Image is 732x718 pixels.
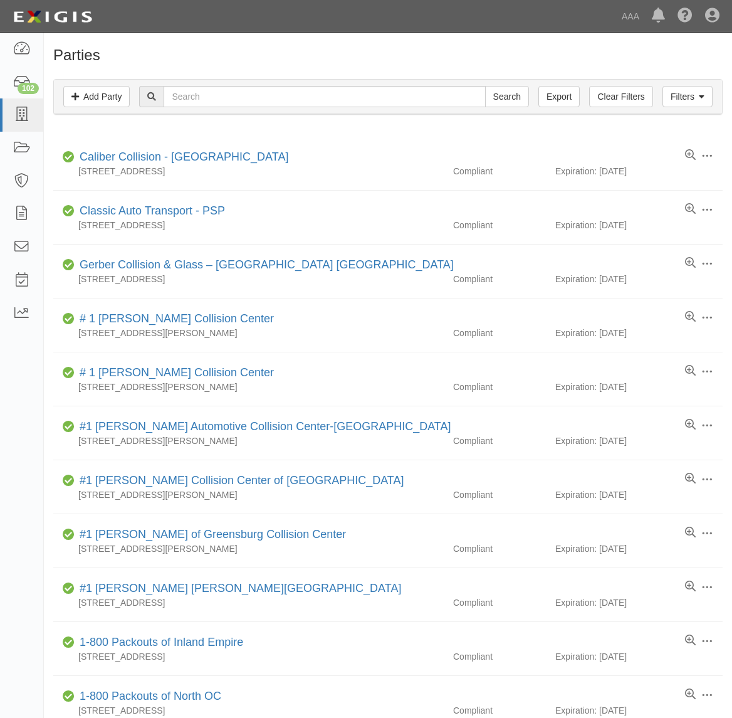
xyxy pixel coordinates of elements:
i: Compliant [63,207,75,216]
a: View results summary [685,689,696,701]
div: [STREET_ADDRESS] [53,596,444,609]
i: Compliant [63,153,75,162]
a: # 1 [PERSON_NAME] Collision Center [80,366,274,379]
div: Classic Auto Transport - PSP [75,203,225,219]
div: Expiration: [DATE] [555,219,723,231]
div: Compliant [444,381,555,393]
a: AAA [615,4,646,29]
div: [STREET_ADDRESS][PERSON_NAME] [53,542,444,555]
a: #1 [PERSON_NAME] [PERSON_NAME][GEOGRAPHIC_DATA] [80,582,401,594]
a: Export [538,86,580,107]
div: Expiration: [DATE] [555,650,723,663]
h1: Parties [53,47,723,63]
a: View results summary [685,419,696,431]
div: Compliant [444,219,555,231]
a: View results summary [685,473,696,485]
div: Gerber Collision & Glass – Houston Brighton [75,257,454,273]
a: View results summary [685,635,696,647]
div: # 1 Cochran Collision Center [75,365,274,381]
i: Help Center - Complianz [677,9,693,24]
a: View results summary [685,527,696,539]
div: # 1 Cochran Collision Center [75,311,274,327]
i: Compliant [63,261,75,270]
a: View results summary [685,365,696,377]
i: Compliant [63,315,75,324]
div: Expiration: [DATE] [555,704,723,717]
a: View results summary [685,257,696,270]
input: Search [164,86,485,107]
div: Expiration: [DATE] [555,488,723,501]
div: 102 [18,83,39,94]
a: Gerber Collision & Glass – [GEOGRAPHIC_DATA] [GEOGRAPHIC_DATA] [80,258,454,271]
div: Expiration: [DATE] [555,165,723,177]
a: # 1 [PERSON_NAME] Collision Center [80,312,274,325]
a: 1-800 Packouts of Inland Empire [80,636,243,648]
div: Compliant [444,542,555,555]
div: Expiration: [DATE] [555,435,723,447]
div: [STREET_ADDRESS] [53,219,444,231]
i: Compliant [63,584,75,593]
div: Expiration: [DATE] [555,596,723,609]
input: Search [485,86,529,107]
div: [STREET_ADDRESS] [53,273,444,285]
i: Compliant [63,477,75,485]
div: [STREET_ADDRESS][PERSON_NAME] [53,327,444,339]
div: Expiration: [DATE] [555,273,723,285]
img: logo-5460c22ac91f19d4615b14bd174203de0afe785f0fc80cf4dbbc73dc1793850b.png [9,6,96,28]
div: Compliant [444,704,555,717]
a: View results summary [685,581,696,593]
a: Classic Auto Transport - PSP [80,204,225,217]
div: Expiration: [DATE] [555,542,723,555]
div: [STREET_ADDRESS][PERSON_NAME] [53,488,444,501]
a: Filters [662,86,713,107]
div: #1 Cochran Robinson Township [75,581,401,597]
div: Compliant [444,435,555,447]
div: [STREET_ADDRESS] [53,165,444,177]
div: Compliant [444,650,555,663]
a: View results summary [685,149,696,162]
div: Compliant [444,165,555,177]
i: Compliant [63,531,75,539]
div: 1-800 Packouts of North OC [75,689,221,705]
a: Caliber Collision - [GEOGRAPHIC_DATA] [80,150,288,163]
div: Expiration: [DATE] [555,327,723,339]
i: Compliant [63,692,75,701]
div: Compliant [444,596,555,609]
a: Add Party [63,86,130,107]
a: View results summary [685,203,696,216]
i: Compliant [63,423,75,431]
a: View results summary [685,311,696,324]
div: #1 Cochran of Greensburg Collision Center [75,527,346,543]
div: Compliant [444,273,555,285]
div: Compliant [444,327,555,339]
div: 1-800 Packouts of Inland Empire [75,635,243,651]
div: Caliber Collision - Gainesville [75,149,288,166]
a: #1 [PERSON_NAME] Collision Center of [GEOGRAPHIC_DATA] [80,474,404,487]
div: #1 Cochran Collision Center of Greensburg [75,473,404,489]
div: Compliant [444,488,555,501]
a: #1 [PERSON_NAME] of Greensburg Collision Center [80,528,346,541]
a: 1-800 Packouts of North OC [80,690,221,702]
a: #1 [PERSON_NAME] Automotive Collision Center-[GEOGRAPHIC_DATA] [80,420,451,433]
div: #1 Cochran Automotive Collision Center-Monroeville [75,419,451,435]
i: Compliant [63,369,75,377]
div: [STREET_ADDRESS][PERSON_NAME] [53,435,444,447]
div: [STREET_ADDRESS] [53,704,444,717]
i: Compliant [63,638,75,647]
div: [STREET_ADDRESS] [53,650,444,663]
a: Clear Filters [589,86,652,107]
div: [STREET_ADDRESS][PERSON_NAME] [53,381,444,393]
div: Expiration: [DATE] [555,381,723,393]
